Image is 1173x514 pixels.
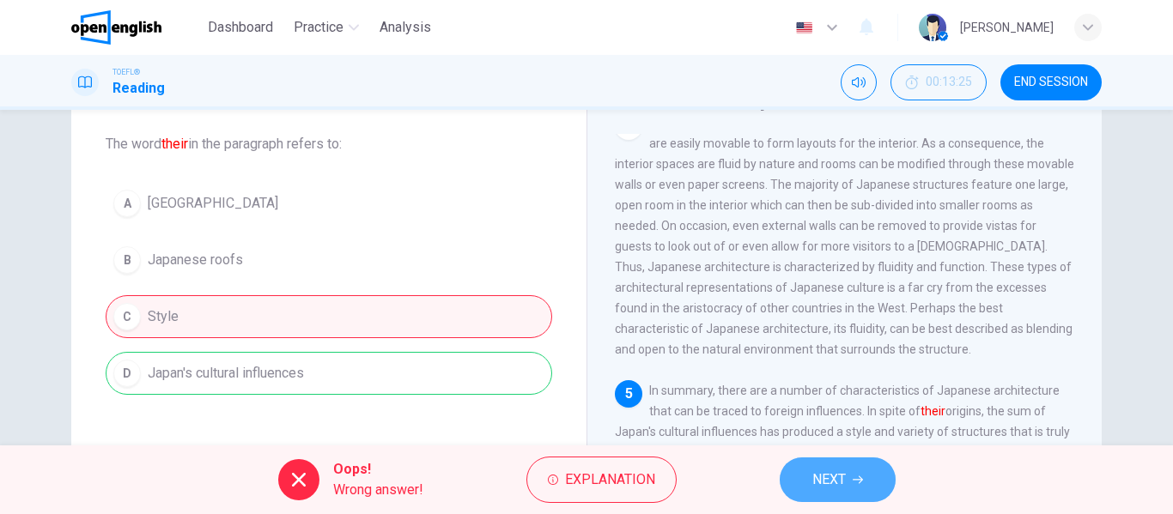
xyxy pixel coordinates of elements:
button: Dashboard [201,12,280,43]
button: Analysis [373,12,438,43]
a: OpenEnglish logo [71,10,201,45]
img: OpenEnglish logo [71,10,161,45]
span: The word in the paragraph refers to: [106,134,552,154]
span: Wrong answer! [333,480,423,500]
div: Mute [841,64,877,100]
button: END SESSION [1000,64,1102,100]
span: Practice [294,17,343,38]
span: Analysis [380,17,431,38]
img: en [793,21,815,34]
font: their [921,404,945,418]
button: NEXT [780,457,896,502]
img: Profile picture [919,14,946,41]
span: END SESSION [1014,76,1088,89]
div: Hide [890,64,987,100]
span: NEXT [812,468,846,492]
span: Oops! [333,459,423,480]
span: 00:13:25 [926,76,972,89]
button: 00:13:25 [890,64,987,100]
button: Practice [287,12,366,43]
div: 5 [615,380,642,408]
h1: Reading [112,78,165,99]
span: Dashboard [208,17,273,38]
button: Explanation [526,457,677,503]
span: Explanation [565,468,655,492]
font: their [161,136,188,152]
span: TOEFL® [112,66,140,78]
div: [PERSON_NAME] [960,17,1054,38]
